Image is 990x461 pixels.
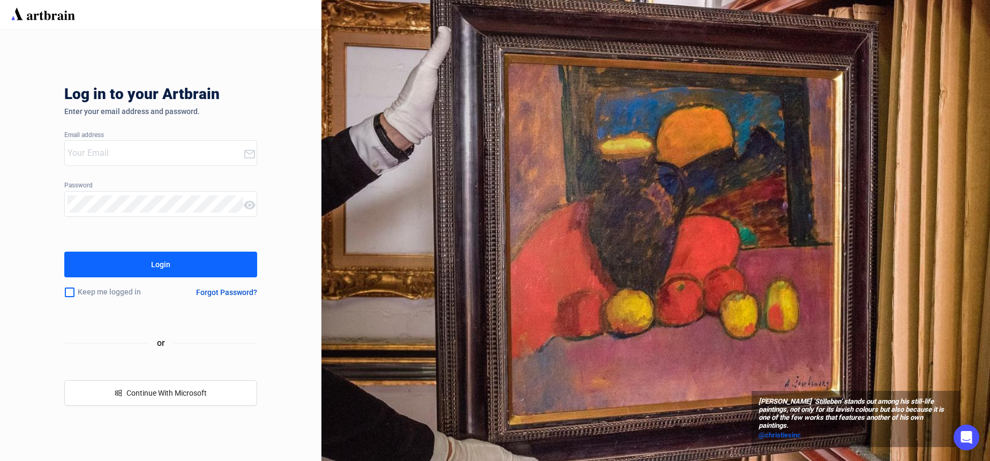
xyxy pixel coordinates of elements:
[126,389,207,397] span: Continue With Microsoft
[67,145,243,162] input: Your Email
[148,336,174,350] span: or
[196,288,257,297] div: Forgot Password?
[115,389,122,397] span: windows
[151,256,170,273] div: Login
[759,398,954,430] span: [PERSON_NAME] ‘Stilleben’ stands out among his still-life paintings, not only for its lavish colo...
[64,380,257,406] button: windowsContinue With Microsoft
[64,252,257,277] button: Login
[64,86,386,107] div: Log in to your Artbrain
[759,430,954,441] a: @christiesinc
[954,425,979,450] div: Open Intercom Messenger
[64,107,257,116] div: Enter your email address and password.
[64,281,170,304] div: Keep me logged in
[64,132,257,139] div: Email address
[64,182,257,190] div: Password
[759,431,801,439] span: @christiesinc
